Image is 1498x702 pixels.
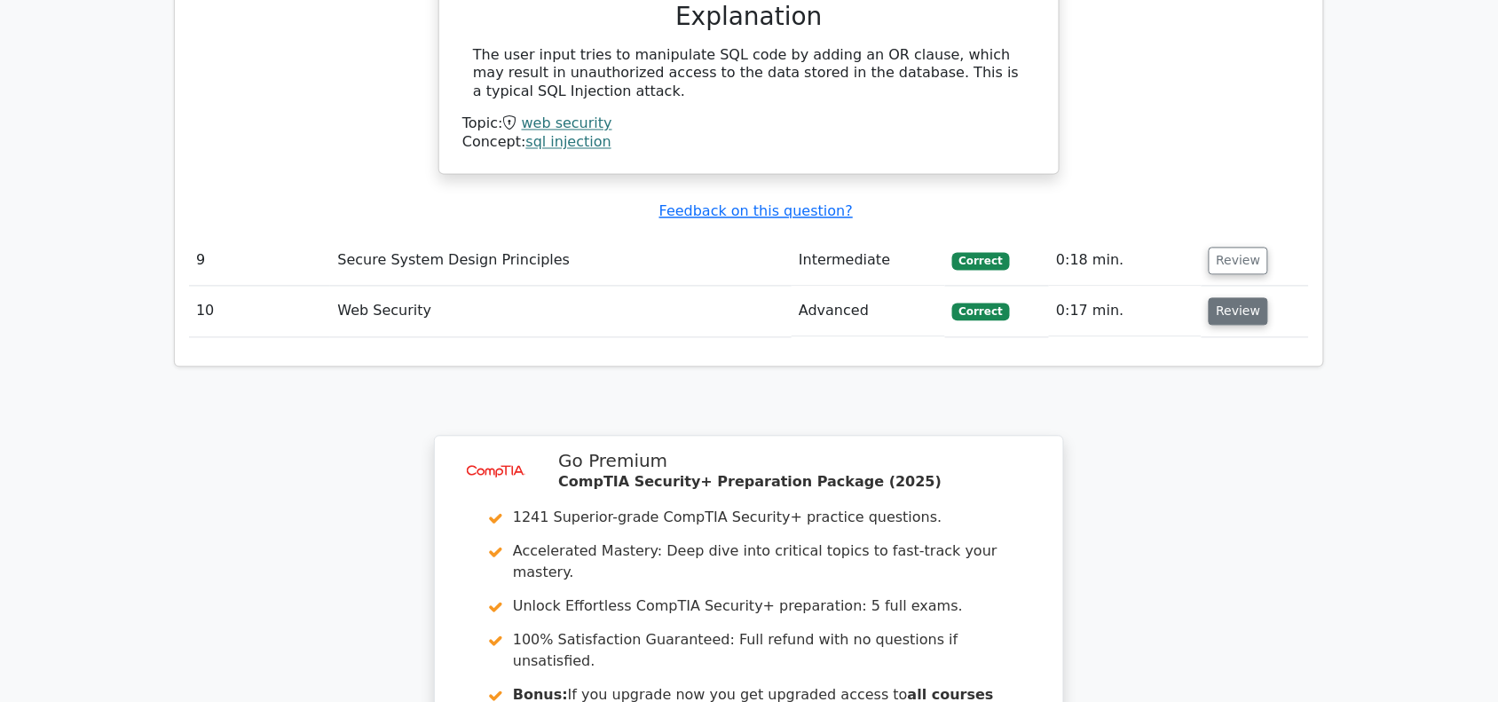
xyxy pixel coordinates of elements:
[952,304,1010,321] span: Correct
[462,115,1036,134] div: Topic:
[1209,248,1269,275] button: Review
[473,2,1025,32] h3: Explanation
[526,134,611,151] a: sql injection
[522,115,612,132] a: web security
[189,236,330,287] td: 9
[473,46,1025,101] div: The user input tries to manipulate SQL code by adding an OR clause, which may result in unauthori...
[792,236,944,287] td: Intermediate
[189,287,330,337] td: 10
[1049,236,1201,287] td: 0:18 min.
[330,236,792,287] td: Secure System Design Principles
[792,287,944,337] td: Advanced
[1209,298,1269,326] button: Review
[952,253,1010,271] span: Correct
[1049,287,1201,337] td: 0:17 min.
[330,287,792,337] td: Web Security
[462,134,1036,153] div: Concept:
[659,203,853,220] a: Feedback on this question?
